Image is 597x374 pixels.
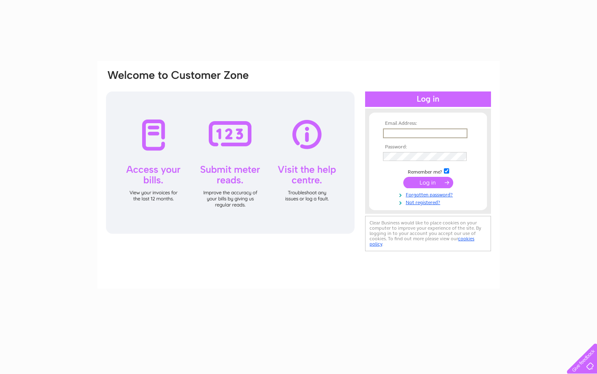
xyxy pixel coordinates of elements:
[365,216,491,251] div: Clear Business would like to place cookies on your computer to improve your experience of the sit...
[383,198,475,206] a: Not registered?
[381,121,475,126] th: Email Address:
[383,190,475,198] a: Forgotten password?
[381,167,475,175] td: Remember me?
[403,177,453,188] input: Submit
[370,236,474,247] a: cookies policy
[381,144,475,150] th: Password:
